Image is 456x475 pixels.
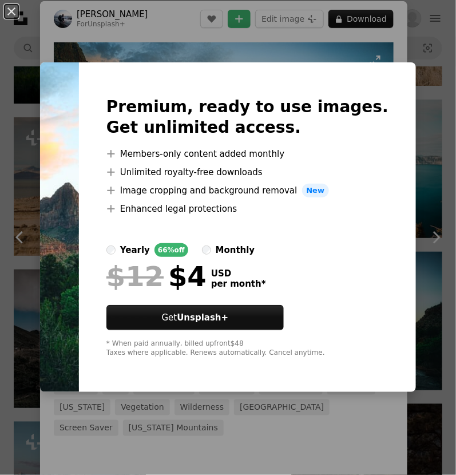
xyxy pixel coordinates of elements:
[120,243,150,257] div: yearly
[40,62,79,392] img: premium_photo-1675824611971-f012f00cc672
[106,184,388,197] li: Image cropping and background removal
[106,305,284,330] a: GetUnsplash+
[154,243,188,257] div: 66% off
[106,339,388,358] div: * When paid annually, billed upfront $48 Taxes where applicable. Renews automatically. Cancel any...
[106,165,388,179] li: Unlimited royalty-free downloads
[106,262,207,291] div: $4
[106,97,388,138] h2: Premium, ready to use images. Get unlimited access.
[202,246,211,255] input: monthly
[106,202,388,216] li: Enhanced legal protections
[106,246,116,255] input: yearly66%off
[106,147,388,161] li: Members-only content added monthly
[106,262,164,291] span: $12
[177,312,228,323] strong: Unsplash+
[216,243,255,257] div: monthly
[302,184,330,197] span: New
[211,268,266,279] span: USD
[211,279,266,289] span: per month *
